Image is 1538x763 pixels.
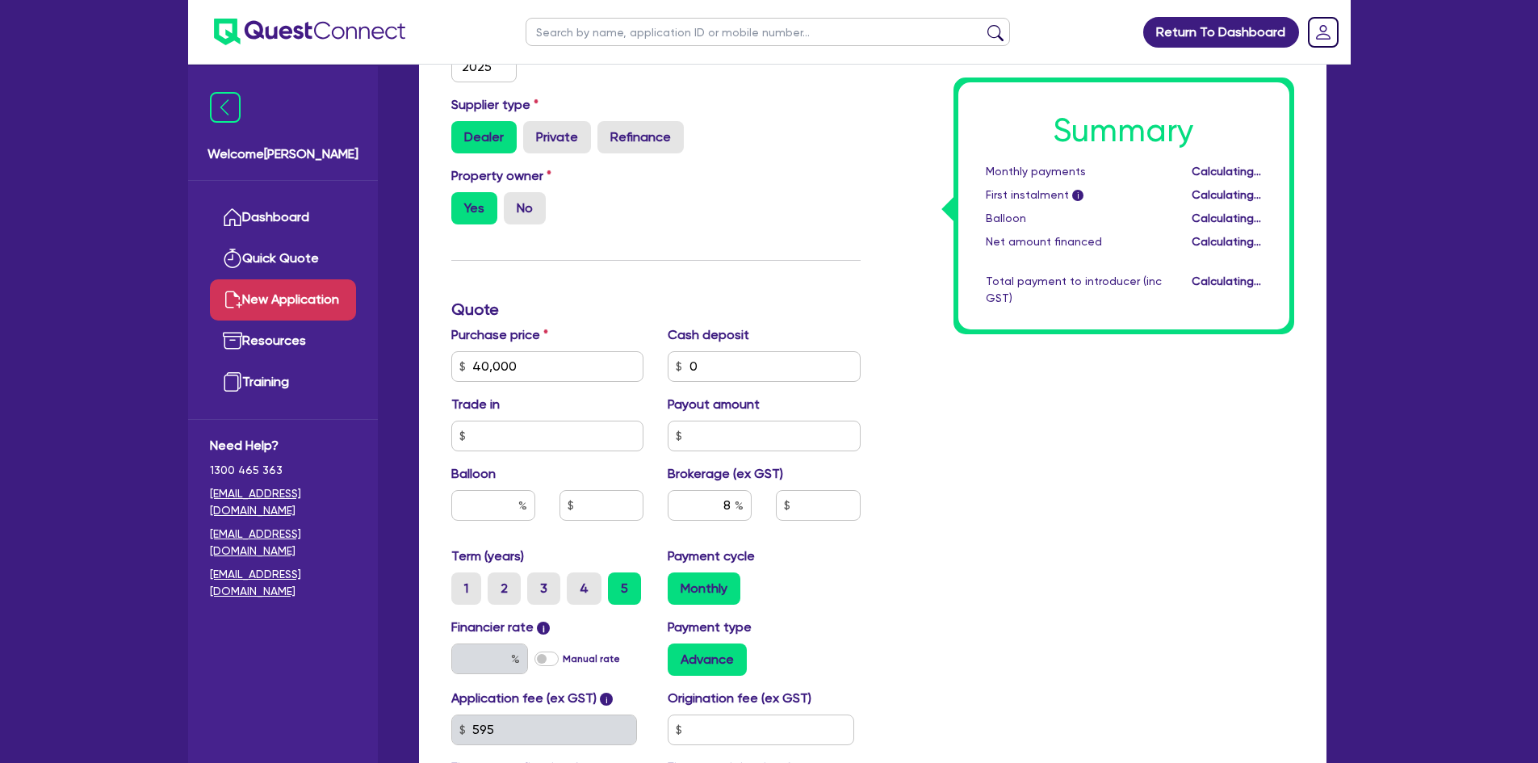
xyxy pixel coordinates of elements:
span: Calculating... [1192,275,1261,287]
img: training [223,372,242,392]
label: Property owner [451,166,551,186]
a: Dashboard [210,197,356,238]
div: Net amount financed [974,233,1174,250]
label: Payout amount [668,395,760,414]
div: Monthly payments [974,163,1174,180]
label: Cash deposit [668,325,749,345]
input: Search by name, application ID or mobile number... [526,18,1010,46]
span: Calculating... [1192,212,1261,224]
label: Application fee (ex GST) [451,689,597,708]
span: Calculating... [1192,235,1261,248]
label: 2 [488,572,521,605]
span: Calculating... [1192,165,1261,178]
span: 1300 465 363 [210,462,356,479]
span: i [537,622,550,635]
img: quest-connect-logo-blue [214,19,405,45]
label: 5 [608,572,641,605]
label: No [504,192,546,224]
h3: Quote [451,300,861,319]
span: i [1072,191,1083,202]
label: Dealer [451,121,517,153]
label: 4 [567,572,601,605]
a: Return To Dashboard [1143,17,1299,48]
label: Advance [668,644,747,676]
div: Balloon [974,210,1174,227]
span: Calculating... [1192,188,1261,201]
label: Balloon [451,464,496,484]
label: Refinance [597,121,684,153]
a: New Application [210,279,356,321]
a: Resources [210,321,356,362]
label: 3 [527,572,560,605]
a: [EMAIL_ADDRESS][DOMAIN_NAME] [210,566,356,600]
span: Need Help? [210,436,356,455]
label: Payment cycle [668,547,755,566]
span: i [600,693,613,706]
label: Private [523,121,591,153]
label: Purchase price [451,325,548,345]
a: [EMAIL_ADDRESS][DOMAIN_NAME] [210,485,356,519]
img: icon-menu-close [210,92,241,123]
img: quick-quote [223,249,242,268]
a: [EMAIL_ADDRESS][DOMAIN_NAME] [210,526,356,560]
a: Quick Quote [210,238,356,279]
a: Dropdown toggle [1302,11,1344,53]
label: Payment type [668,618,752,637]
div: Total payment to introducer (inc GST) [974,273,1174,307]
h1: Summary [986,111,1262,150]
label: Yes [451,192,497,224]
a: Training [210,362,356,403]
img: new-application [223,290,242,309]
label: Origination fee (ex GST) [668,689,811,708]
label: Term (years) [451,547,524,566]
div: First instalment [974,187,1174,203]
label: Financier rate [451,618,551,637]
label: Monthly [668,572,740,605]
label: Supplier type [451,95,539,115]
label: Brokerage (ex GST) [668,464,783,484]
label: Manual rate [563,652,620,666]
label: 1 [451,572,481,605]
img: resources [223,331,242,350]
label: Trade in [451,395,500,414]
span: Welcome [PERSON_NAME] [207,145,358,164]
